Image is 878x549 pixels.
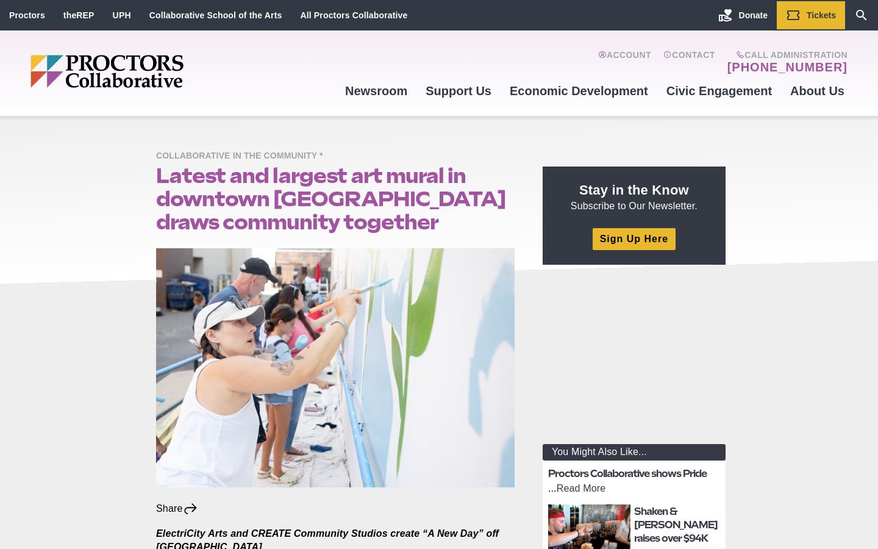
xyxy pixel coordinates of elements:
a: [PHONE_NUMBER] [727,60,848,74]
a: Donate [709,1,777,29]
strong: Stay in the Know [579,182,689,198]
span: Collaborative in the Community * [156,149,329,164]
a: Contact [663,50,715,74]
img: Proctors logo [30,55,277,88]
a: Tickets [777,1,845,29]
a: Newsroom [336,74,416,107]
a: theREP [63,10,95,20]
span: Donate [739,10,768,20]
a: All Proctors Collaborative [300,10,407,20]
div: You Might Also Like... [543,444,726,461]
div: Share [156,502,198,515]
a: Proctors Collaborative shows Pride [548,468,707,479]
iframe: Advertisement [543,279,726,432]
a: Search [845,1,878,29]
a: Shaken & [PERSON_NAME] raises over $94K [634,506,718,545]
a: Collaborative School of the Arts [149,10,282,20]
a: UPH [113,10,131,20]
a: About Us [781,74,854,107]
a: Civic Engagement [657,74,781,107]
a: Support Us [416,74,501,107]
a: Economic Development [501,74,657,107]
p: ... [548,482,722,495]
a: Proctors [9,10,45,20]
a: Collaborative in the Community * [156,150,329,160]
h1: Latest and largest art mural in downtown [GEOGRAPHIC_DATA] draws community together [156,164,515,234]
a: Account [598,50,651,74]
a: Read More [557,483,606,493]
span: Call Administration [724,50,848,60]
span: Tickets [807,10,836,20]
a: Sign Up Here [593,228,676,249]
p: Subscribe to Our Newsletter. [557,181,711,213]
